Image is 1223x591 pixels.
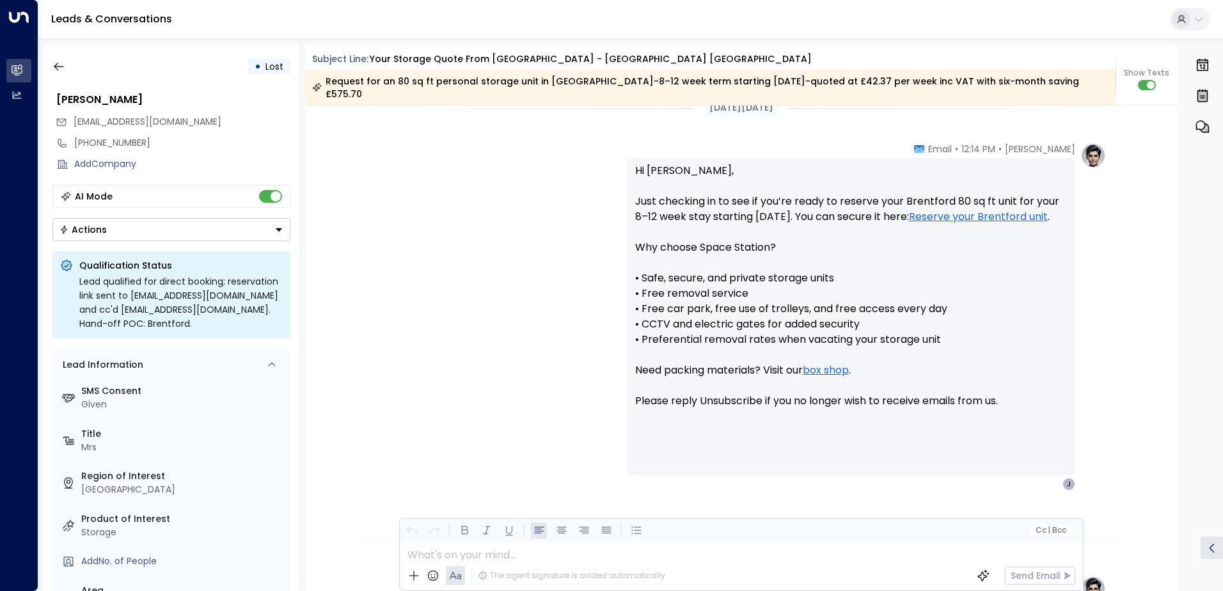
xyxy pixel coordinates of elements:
[79,274,283,331] div: Lead qualified for direct booking; reservation link sent to [EMAIL_ADDRESS][DOMAIN_NAME] and cc'd...
[635,163,1068,424] p: Hi [PERSON_NAME], Just checking in to see if you’re ready to reserve your Brentford 80 sq ft unit...
[81,427,285,441] label: Title
[909,209,1048,225] a: Reserve your Brentford unit
[1005,143,1075,155] span: [PERSON_NAME]
[955,143,958,155] span: •
[1035,526,1066,535] span: Cc Bcc
[928,143,952,155] span: Email
[426,523,442,539] button: Redo
[265,60,283,73] span: Lost
[312,52,368,65] span: Subject Line:
[81,483,285,496] div: [GEOGRAPHIC_DATA]
[370,52,812,66] div: Your storage quote from [GEOGRAPHIC_DATA] - [GEOGRAPHIC_DATA] [GEOGRAPHIC_DATA]
[255,55,261,78] div: •
[74,115,221,129] span: jordiandhayley@outlook.com
[1062,478,1075,491] div: J
[478,570,665,581] div: The agent signature is added automatically
[1048,526,1050,535] span: |
[74,136,290,150] div: [PHONE_NUMBER]
[51,12,172,26] a: Leads & Conversations
[81,469,285,483] label: Region of Interest
[961,143,995,155] span: 12:14 PM
[75,190,113,203] div: AI Mode
[81,398,285,411] div: Given
[704,98,778,117] div: [DATE][DATE]
[404,523,420,539] button: Undo
[81,512,285,526] label: Product of Interest
[1030,524,1071,537] button: Cc|Bcc
[56,92,290,107] div: [PERSON_NAME]
[81,384,285,398] label: SMS Consent
[81,441,285,454] div: Mrs
[312,75,1109,100] div: Request for an 80 sq ft personal storage unit in [GEOGRAPHIC_DATA]-8–12 week term starting [DATE]...
[803,363,849,378] a: box shop
[79,259,283,272] p: Qualification Status
[58,358,143,372] div: Lead Information
[59,224,107,235] div: Actions
[1124,67,1169,79] span: Show Texts
[52,218,290,241] div: Button group with a nested menu
[998,143,1002,155] span: •
[52,218,290,241] button: Actions
[74,115,221,128] span: [EMAIL_ADDRESS][DOMAIN_NAME]
[1080,143,1106,168] img: profile-logo.png
[81,526,285,539] div: Storage
[81,555,285,568] div: AddNo. of People
[74,157,290,171] div: AddCompany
